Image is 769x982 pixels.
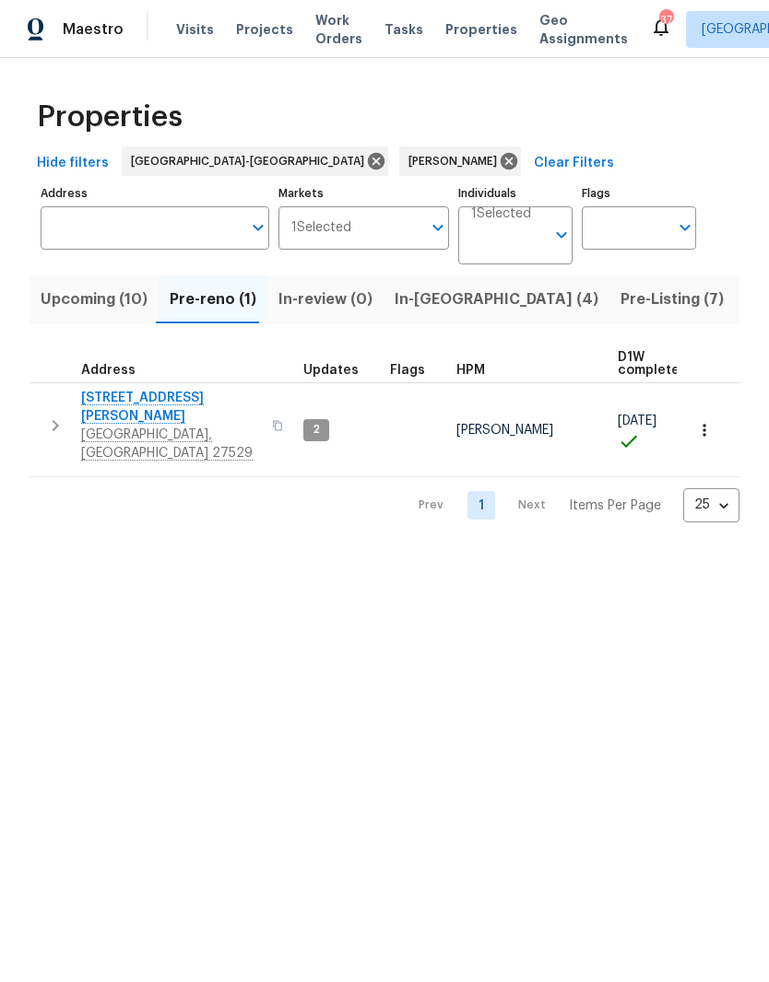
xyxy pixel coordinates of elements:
span: Geo Assignments [539,11,628,48]
span: In-review (0) [278,286,373,312]
p: Items Per Page [569,497,661,515]
span: Projects [236,20,293,39]
span: [PERSON_NAME] [408,152,504,170]
span: Visits [176,20,214,39]
span: D1W complete [618,351,680,377]
span: 1 Selected [471,206,531,222]
span: 2 [305,422,327,438]
span: HPM [456,364,485,377]
label: Markets [278,188,450,199]
span: Address [81,364,136,377]
button: Open [425,215,451,240]
span: Clear Filters [534,152,614,175]
span: Tasks [384,23,423,36]
span: Updates [303,364,359,377]
button: Open [672,215,698,240]
nav: Pagination Navigation [401,488,739,522]
span: Properties [445,20,517,39]
label: Individuals [458,188,573,199]
button: Hide filters [30,146,116,181]
button: Open [549,222,574,248]
span: Flags [390,364,425,377]
span: Upcoming (10) [41,286,148,312]
a: Goto page 1 [467,491,495,520]
span: Pre-Listing (7) [621,286,724,312]
span: [PERSON_NAME] [456,424,553,437]
span: In-[GEOGRAPHIC_DATA] (4) [395,286,598,312]
div: 37 [659,11,672,29]
span: 1 Selected [291,220,351,236]
div: [GEOGRAPHIC_DATA]-[GEOGRAPHIC_DATA] [122,146,388,176]
div: [PERSON_NAME] [399,146,521,176]
span: Hide filters [37,152,109,175]
label: Address [41,188,269,199]
label: Flags [582,188,696,199]
button: Open [245,215,271,240]
div: 25 [683,481,739,529]
span: [DATE] [618,415,657,427]
span: Pre-reno (1) [170,286,256,312]
span: Properties [37,108,183,126]
span: Work Orders [315,11,362,48]
button: Clear Filters [526,146,621,181]
span: Maestro [63,20,124,39]
span: [GEOGRAPHIC_DATA]-[GEOGRAPHIC_DATA] [131,152,372,170]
